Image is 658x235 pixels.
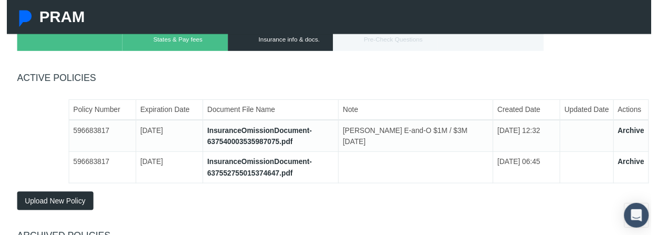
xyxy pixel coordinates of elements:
p: States & Pay fees [149,36,215,46]
img: Pram Partner [11,11,27,27]
span: Upload New Policy [18,201,80,209]
td: [DATE] [132,122,200,155]
a: Archive [624,161,651,169]
a: InsuranceOmissionDocument-637540003535987075.pdf [205,129,311,149]
a: Archive [624,129,651,137]
th: Created Date [497,102,565,123]
td: 596683817 [64,122,132,155]
th: Expiration Date [132,102,200,123]
td: [DATE] 06:45 [497,155,565,187]
div: Open Intercom Messenger [630,207,655,232]
p: Insurance info & docs. [257,36,322,46]
th: Updated Date [565,102,619,123]
td: [DATE] [132,155,200,187]
h4: ACTIVE POLICIES [11,74,655,86]
td: [DATE] 12:32 [497,122,565,155]
th: Note [339,102,497,123]
td: [PERSON_NAME] E-and-O $1M / $3M [DATE] [339,122,497,155]
button: Upload New Policy [11,196,88,214]
a: InsuranceOmissionDocument-637552755015374647.pdf [205,161,311,181]
th: Document File Name [200,102,339,123]
span: PRAM [33,8,79,26]
th: Policy Number [64,102,132,123]
th: Actions [619,102,655,123]
td: 596683817 [64,155,132,187]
